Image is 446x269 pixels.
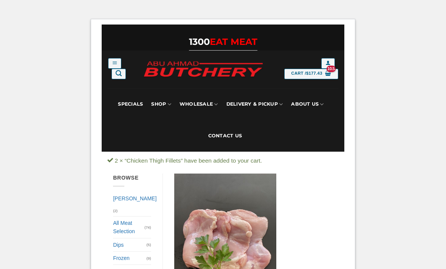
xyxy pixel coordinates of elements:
a: Dips [113,238,146,251]
a: Menu [108,58,121,69]
span: Cart / [291,70,322,77]
span: (2) [113,205,118,216]
a: About Us [291,88,324,120]
span: $ [306,70,309,77]
span: EAT MEAT [210,36,257,47]
a: 1300EAT MEAT [189,36,257,47]
a: Contact Us [208,120,242,152]
a: Specials [118,88,143,120]
bdi: 177.43 [306,71,322,75]
span: (74) [144,222,151,233]
a: My account [321,58,334,69]
a: SHOP [151,88,171,120]
a: [PERSON_NAME] [113,192,156,205]
a: View cart [284,69,338,79]
a: Search [111,69,126,79]
a: Frozen [113,252,146,264]
a: Wholesale [180,88,218,120]
img: Abu Ahmad Butchery [138,57,269,83]
span: Browse [113,175,139,181]
span: 1300 [189,36,210,47]
a: Delivery & Pickup [226,88,283,120]
span: (5) [147,239,151,250]
span: (9) [147,253,151,264]
div: 2 × “Chicken Thigh Fillets” have been added to your cart. [102,156,344,166]
a: All Meat Selection [113,217,144,238]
